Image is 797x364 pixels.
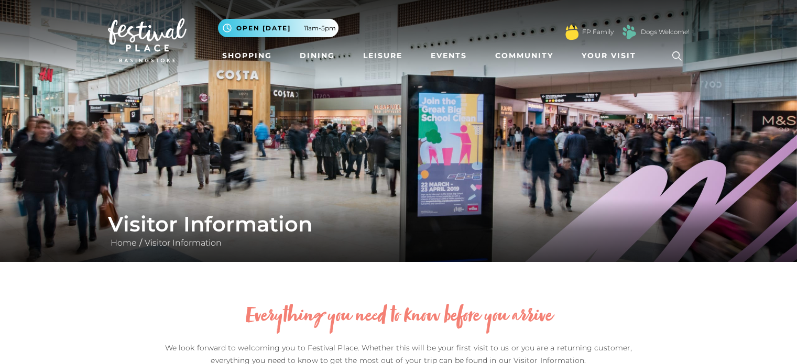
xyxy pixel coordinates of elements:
[491,46,558,65] a: Community
[359,46,407,65] a: Leisure
[100,212,697,249] div: /
[236,24,291,33] span: Open [DATE]
[427,46,471,65] a: Events
[304,24,336,33] span: 11am-5pm
[108,212,690,237] h1: Visitor Information
[577,46,646,65] a: Your Visit
[158,305,640,328] h2: Everything you need to know before you arrive
[641,27,690,37] a: Dogs Welcome!
[142,238,224,248] a: Visitor Information
[582,27,614,37] a: FP Family
[582,50,636,61] span: Your Visit
[218,19,339,37] button: Open [DATE] 11am-5pm
[108,18,187,62] img: Festival Place Logo
[296,46,339,65] a: Dining
[218,46,276,65] a: Shopping
[108,238,139,248] a: Home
